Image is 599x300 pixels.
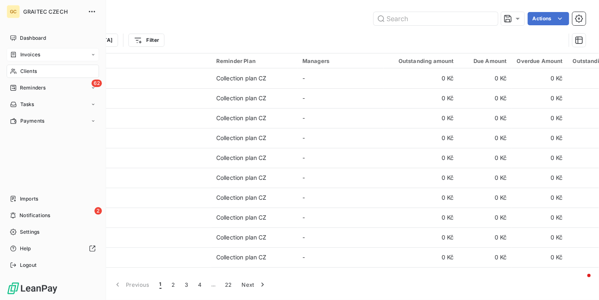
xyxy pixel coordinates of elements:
td: 0 Kč [459,208,512,227]
td: 0 Kč [459,128,512,148]
span: 149800.38 [57,118,206,126]
td: 0 Kč [384,168,459,188]
span: - [302,214,305,221]
button: 22 [220,276,237,293]
button: Filter [128,34,164,47]
td: 0 Kč [384,108,459,128]
button: 3 [180,276,193,293]
span: GRAITEC CZECH [23,8,83,15]
button: Next [237,276,272,293]
td: 0 Kč [512,188,568,208]
div: Overdue Amount [517,58,563,64]
span: Clients [20,68,37,75]
div: Collection plan CZ [216,154,267,162]
td: 0 Kč [512,168,568,188]
span: - [302,254,305,261]
span: - [302,194,305,201]
span: - [302,114,305,121]
button: 4 [193,276,207,293]
td: 0 Kč [384,208,459,227]
img: Logo LeanPay [7,282,58,295]
span: Help [20,245,31,252]
div: Collection plan CZ [216,253,267,261]
span: 1442143.47 [57,98,206,106]
div: Collection plan CZ [216,233,267,242]
td: 0 Kč [459,227,512,247]
span: - [302,75,305,82]
span: 62 [92,80,102,87]
td: 0 Kč [384,227,459,247]
td: 0 Kč [459,108,512,128]
span: - [302,174,305,181]
button: 1 [155,276,167,293]
iframe: Intercom live chat [571,272,591,292]
td: 0 Kč [512,267,568,287]
div: Collection plan CZ [216,74,267,82]
span: … [207,278,220,291]
span: 103475.59 [57,237,206,246]
td: 0 Kč [512,227,568,247]
input: Search [374,12,498,25]
div: Collection plan CZ [216,94,267,102]
div: Outstanding amount [389,58,454,64]
td: 0 Kč [512,247,568,267]
span: 91096.41 [57,138,206,146]
span: - [302,234,305,241]
span: 1469544.75 [57,198,206,206]
span: 1 [159,281,162,289]
span: Dashboard [20,34,46,42]
td: 0 Kč [459,148,512,168]
td: 0 Kč [459,88,512,108]
td: 0 Kč [384,148,459,168]
div: Collection plan CZ [216,213,267,222]
button: Previous [109,276,155,293]
span: Invoices [20,51,40,58]
button: Actions [528,12,569,25]
td: 0 Kč [512,68,568,88]
button: 2 [167,276,180,293]
div: Collection plan CZ [216,194,267,202]
div: Managers [302,58,379,64]
td: 0 Kč [459,68,512,88]
span: Tasks [20,101,34,108]
td: 0 Kč [384,128,459,148]
td: 0 Kč [384,88,459,108]
div: Due Amount [464,58,507,64]
div: Collection plan CZ [216,134,267,142]
td: 0 Kč [512,128,568,148]
td: 0 Kč [459,247,512,267]
span: 2871741.03 [57,178,206,186]
td: 0 Kč [512,208,568,227]
span: Logout [20,261,36,269]
span: - [302,154,305,161]
span: Reminders [20,84,46,92]
span: 161989.92 [57,218,206,226]
span: 1694497.17 [57,257,206,266]
td: 0 Kč [459,168,512,188]
div: Reminder Plan [216,58,292,64]
span: Notifications [19,212,50,219]
td: 0 Kč [384,267,459,287]
td: 0 Kč [459,267,512,287]
td: 0 Kč [384,188,459,208]
td: 0 Kč [384,68,459,88]
span: Payments [20,117,44,125]
div: Collection plan CZ [216,114,267,122]
div: Collection plan CZ [216,174,267,182]
td: 0 Kč [384,247,459,267]
div: GC [7,5,20,18]
td: 0 Kč [459,188,512,208]
span: 156388.78 [57,158,206,166]
td: 0 Kč [512,108,568,128]
span: 139625.64 [57,78,206,87]
span: Settings [20,228,39,236]
td: 0 Kč [512,88,568,108]
td: 0 Kč [512,148,568,168]
span: 2 [94,207,102,215]
span: - [302,134,305,141]
a: Help [7,242,99,255]
span: Imports [20,195,38,203]
span: - [302,94,305,102]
